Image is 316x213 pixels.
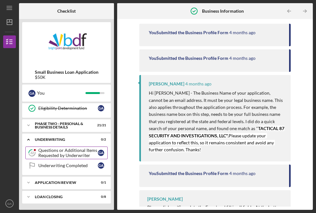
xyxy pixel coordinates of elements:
[7,202,12,205] text: GA
[149,133,275,153] mark: Please update your application to reflect this, so it remains consistent and avoid any further co...
[149,30,228,35] div: You Submitted the Business Profile Form
[35,122,90,129] div: PHASE TWO - PERSONAL & BUSINESS DETAILS
[37,88,85,98] div: You
[149,171,228,176] div: You Submitted the Business Profile Form
[3,197,16,210] button: GA
[149,81,184,86] div: [PERSON_NAME]
[229,30,256,35] time: 2025-05-05 18:50
[98,162,104,169] div: G A
[95,123,106,127] div: 21 / 21
[95,195,106,199] div: 0 / 8
[149,56,228,61] div: You Submitted the Business Profile Form
[149,126,285,138] mark: TACTICAL 87 SECURITY AND INVESTIGATIONS, LLC".
[35,181,90,185] div: Application Review
[98,150,104,156] div: G A
[95,138,106,141] div: 0 / 2
[38,106,98,111] div: Eligibility Determination
[149,90,284,153] p: Hi [PERSON_NAME] - The Business Name of your application, cannot be an email address. It must be ...
[25,147,108,159] a: 32Questions or Additional Items Requested by UnderwriterGA
[95,181,106,185] div: 0 / 1
[147,197,183,202] div: [PERSON_NAME]
[28,90,35,97] div: G A
[185,81,212,86] time: 2025-05-05 16:36
[38,148,98,158] div: Questions or Additional Items Requested by Underwriter
[35,195,90,199] div: Loan Closing
[98,105,104,111] div: G A
[25,102,108,115] a: Eligibility DeterminationGA
[38,163,98,168] div: Underwriting Completed
[25,159,108,172] a: Underwriting CompletedGA
[35,138,90,141] div: Underwriting
[57,9,76,14] b: Checklist
[30,151,34,155] tspan: 32
[35,75,98,80] div: $50K
[229,171,256,176] time: 2025-05-01 15:21
[35,70,98,75] b: Small Business Loan Application
[229,56,256,61] time: 2025-05-05 18:49
[22,25,111,63] img: Product logo
[202,9,244,14] b: Business Information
